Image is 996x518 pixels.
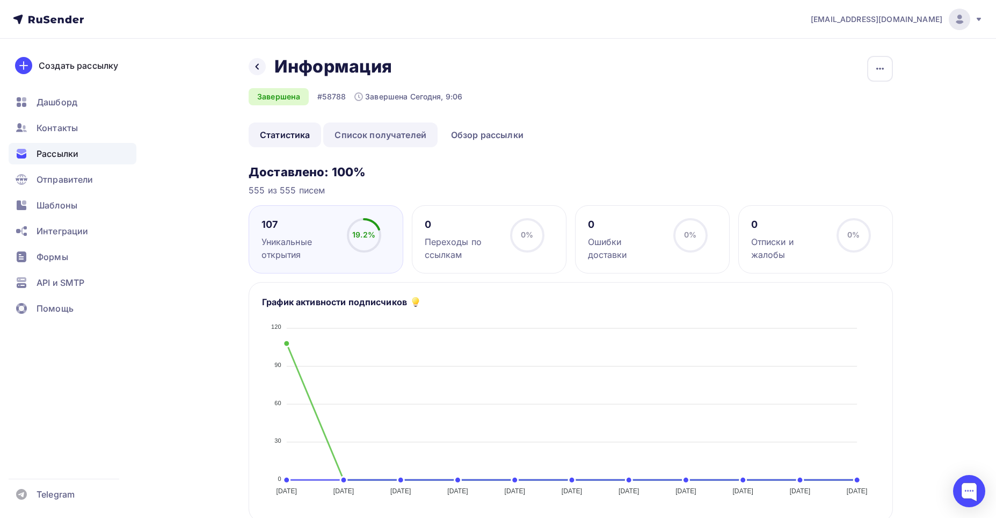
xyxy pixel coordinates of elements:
[732,487,753,495] tspan: [DATE]
[354,91,462,102] div: Завершена Сегодня, 9:06
[847,487,868,495] tspan: [DATE]
[249,88,309,105] div: Завершена
[249,123,321,147] a: Статистика
[274,56,392,77] h2: Информация
[271,323,281,330] tspan: 120
[9,246,136,268] a: Формы
[675,487,696,495] tspan: [DATE]
[323,123,438,147] a: Список получателей
[447,487,468,495] tspan: [DATE]
[37,250,68,263] span: Формы
[847,230,860,239] span: 0%
[811,14,942,25] span: [EMAIL_ADDRESS][DOMAIN_NAME]
[37,121,78,134] span: Контакты
[751,218,827,231] div: 0
[425,235,500,261] div: Переходы по ссылкам
[588,218,664,231] div: 0
[317,91,346,102] div: #58788
[588,235,664,261] div: Ошибки доставки
[261,218,337,231] div: 107
[504,487,525,495] tspan: [DATE]
[37,96,77,109] span: Дашборд
[37,173,93,186] span: Отправители
[425,218,500,231] div: 0
[619,487,639,495] tspan: [DATE]
[9,117,136,139] a: Контакты
[390,487,411,495] tspan: [DATE]
[249,184,893,197] div: 555 из 555 писем
[37,302,74,315] span: Помощь
[37,276,84,289] span: API и SMTP
[811,9,983,30] a: [EMAIL_ADDRESS][DOMAIN_NAME]
[521,230,533,239] span: 0%
[333,487,354,495] tspan: [DATE]
[751,235,827,261] div: Отписки и жалобы
[9,195,136,216] a: Шаблоны
[278,476,281,482] tspan: 0
[262,296,407,308] h5: График активности подписчиков
[562,487,583,495] tspan: [DATE]
[39,59,118,72] div: Создать рассылку
[684,230,696,239] span: 0%
[274,400,281,406] tspan: 60
[37,199,77,212] span: Шаблоны
[274,362,281,368] tspan: 90
[37,147,78,160] span: Рассылки
[9,169,136,190] a: Отправители
[261,235,337,261] div: Уникальные открытия
[9,91,136,113] a: Дашборд
[276,487,297,495] tspan: [DATE]
[249,164,893,179] h3: Доставлено: 100%
[37,225,88,238] span: Интеграции
[274,437,281,444] tspan: 30
[37,488,75,501] span: Telegram
[352,230,375,239] span: 19.2%
[9,143,136,164] a: Рассылки
[790,487,811,495] tspan: [DATE]
[440,123,535,147] a: Обзор рассылки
